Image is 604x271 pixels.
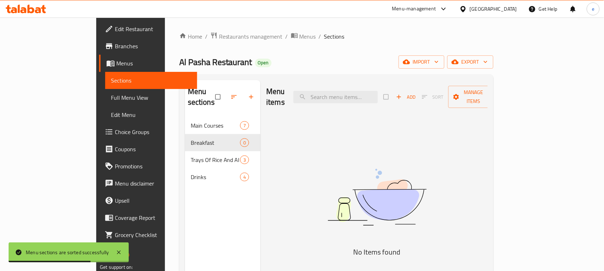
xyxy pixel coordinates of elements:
[111,110,191,119] span: Edit Menu
[99,175,197,192] a: Menu disclaimer
[447,55,493,69] button: export
[240,174,249,181] span: 4
[394,92,417,103] button: Add
[205,32,208,41] li: /
[299,32,316,41] span: Menus
[115,25,191,33] span: Edit Restaurant
[99,123,197,141] a: Choice Groups
[115,145,191,153] span: Coupons
[179,32,493,41] nav: breadcrumb
[185,134,261,151] div: Breakfast0
[185,117,261,134] div: Main Courses7
[191,156,240,164] span: Trays Of Rice And Al Qaema
[185,168,261,186] div: Drinks4
[105,89,197,106] a: Full Menu View
[240,157,249,163] span: 3
[226,89,243,105] span: Sort sections
[319,32,321,41] li: /
[191,173,240,181] span: Drinks
[115,128,191,136] span: Choice Groups
[115,231,191,239] span: Grocery Checklist
[115,196,191,205] span: Upsell
[243,89,260,105] button: Add section
[99,141,197,158] a: Coupons
[286,32,288,41] li: /
[116,59,191,68] span: Menus
[293,91,378,103] input: search
[240,139,249,146] span: 0
[105,72,197,89] a: Sections
[240,138,249,147] div: items
[115,213,191,222] span: Coverage Report
[470,5,517,13] div: [GEOGRAPHIC_DATA]
[448,86,499,108] button: Manage items
[99,192,197,209] a: Upsell
[392,5,436,13] div: Menu-management
[99,38,197,55] a: Branches
[266,86,285,108] h2: Menu items
[404,58,439,66] span: import
[188,86,216,108] h2: Menu sections
[396,93,415,101] span: Add
[291,32,316,41] a: Menus
[453,58,488,66] span: export
[417,92,448,103] span: Sort items
[255,59,272,67] div: Open
[185,114,261,188] nav: Menu sections
[288,246,467,258] h5: No Items found
[99,226,197,243] a: Grocery Checklist
[324,32,345,41] span: Sections
[185,151,261,168] div: Trays Of Rice And Al Qaema3
[240,122,249,129] span: 7
[191,121,240,130] span: Main Courses
[219,32,283,41] span: Restaurants management
[179,54,252,70] span: Al Pasha Restaurant
[255,60,272,66] span: Open
[99,158,197,175] a: Promotions
[99,20,197,38] a: Edit Restaurant
[99,209,197,226] a: Coverage Report
[454,88,493,106] span: Manage items
[105,106,197,123] a: Edit Menu
[288,150,467,245] img: dish.svg
[115,179,191,188] span: Menu disclaimer
[115,42,191,50] span: Branches
[210,32,283,41] a: Restaurants management
[191,138,240,147] span: Breakfast
[592,5,594,13] span: e
[240,121,249,130] div: items
[211,90,226,104] span: Select all sections
[111,93,191,102] span: Full Menu View
[26,248,109,256] div: Menu sections are sorted successfully
[99,55,197,72] a: Menus
[399,55,444,69] button: import
[115,162,191,171] span: Promotions
[111,76,191,85] span: Sections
